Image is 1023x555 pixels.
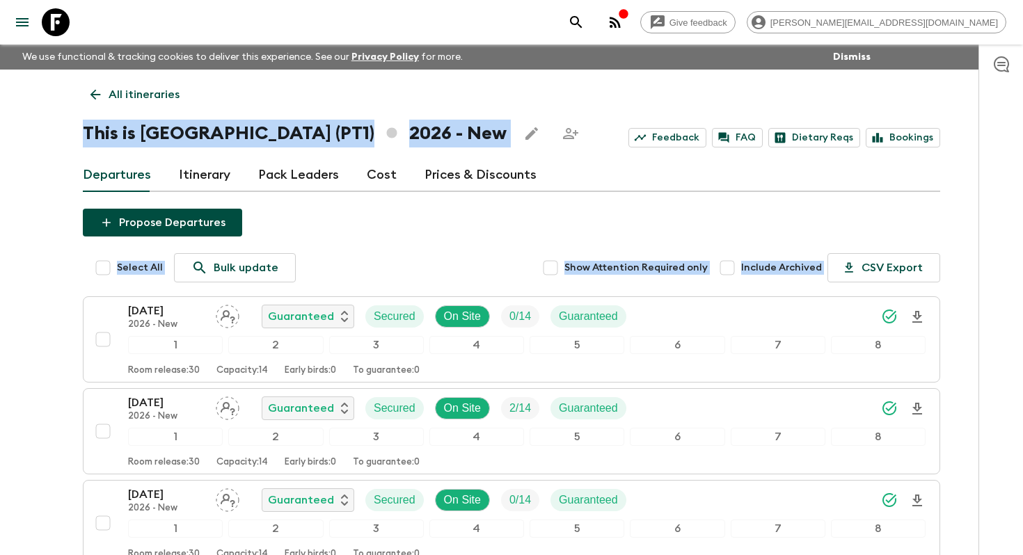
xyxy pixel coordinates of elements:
[630,428,724,446] div: 6
[509,400,531,417] p: 2 / 14
[530,520,624,538] div: 5
[216,365,268,376] p: Capacity: 14
[374,400,415,417] p: Secured
[831,336,926,354] div: 8
[216,401,239,412] span: Assign pack leader
[285,365,336,376] p: Early birds: 0
[909,492,926,509] svg: Download Onboarding
[831,428,926,446] div: 8
[429,428,524,446] div: 4
[830,47,874,67] button: Dismiss
[768,128,860,147] a: Dietary Reqs
[128,336,223,354] div: 1
[881,492,898,508] svg: Synced Successfully
[509,492,531,508] p: 0 / 14
[712,128,763,147] a: FAQ
[128,319,205,330] p: 2026 - New
[83,296,940,383] button: [DATE]2026 - NewAssign pack leaderGuaranteedSecuredOn SiteTrip FillGuaranteed12345678Room release...
[564,261,708,275] span: Show Attention Required only
[881,308,898,325] svg: Synced Successfully
[17,45,468,70] p: We use functional & tracking cookies to deliver this experience. See our for more.
[329,520,424,538] div: 3
[83,209,242,236] button: Propose Departures
[365,397,424,419] div: Secured
[881,400,898,417] svg: Synced Successfully
[174,253,296,282] a: Bulk update
[367,159,397,192] a: Cost
[518,120,546,147] button: Edit this itinerary
[747,11,1006,33] div: [PERSON_NAME][EMAIL_ADDRESS][DOMAIN_NAME]
[425,159,537,192] a: Prices & Discounts
[117,261,163,275] span: Select All
[630,336,724,354] div: 6
[285,457,336,468] p: Early birds: 0
[228,336,323,354] div: 2
[109,86,180,103] p: All itineraries
[640,11,736,33] a: Give feedback
[216,492,239,504] span: Assign pack leader
[628,128,706,147] a: Feedback
[444,400,481,417] p: On Site
[179,159,230,192] a: Itinerary
[128,428,223,446] div: 1
[429,336,524,354] div: 4
[353,457,420,468] p: To guarantee: 0
[662,17,735,28] span: Give feedback
[731,428,825,446] div: 7
[763,17,1006,28] span: [PERSON_NAME][EMAIL_ADDRESS][DOMAIN_NAME]
[374,492,415,508] p: Secured
[128,457,200,468] p: Room release: 30
[214,259,278,276] p: Bulk update
[216,457,268,468] p: Capacity: 14
[501,397,539,419] div: Trip Fill
[128,520,223,538] div: 1
[909,401,926,417] svg: Download Onboarding
[365,305,424,328] div: Secured
[731,336,825,354] div: 7
[128,303,205,319] p: [DATE]
[429,520,524,538] div: 4
[83,159,151,192] a: Departures
[258,159,339,192] a: Pack Leaders
[562,8,590,36] button: search adventures
[444,492,481,508] p: On Site
[559,492,618,508] p: Guaranteed
[353,365,420,376] p: To guarantee: 0
[128,486,205,503] p: [DATE]
[128,394,205,411] p: [DATE]
[435,489,490,511] div: On Site
[268,308,334,325] p: Guaranteed
[228,520,323,538] div: 2
[509,308,531,325] p: 0 / 14
[435,305,490,328] div: On Site
[630,520,724,538] div: 6
[731,520,825,538] div: 7
[741,261,822,275] span: Include Archived
[557,120,585,147] span: Share this itinerary
[128,503,205,514] p: 2026 - New
[530,428,624,446] div: 5
[351,52,419,62] a: Privacy Policy
[559,308,618,325] p: Guaranteed
[329,428,424,446] div: 3
[83,388,940,474] button: [DATE]2026 - NewAssign pack leaderGuaranteedSecuredOn SiteTrip FillGuaranteed12345678Room release...
[435,397,490,419] div: On Site
[216,309,239,320] span: Assign pack leader
[501,305,539,328] div: Trip Fill
[128,365,200,376] p: Room release: 30
[827,253,940,282] button: CSV Export
[831,520,926,538] div: 8
[268,492,334,508] p: Guaranteed
[530,336,624,354] div: 5
[128,411,205,422] p: 2026 - New
[501,489,539,511] div: Trip Fill
[268,400,334,417] p: Guaranteed
[8,8,36,36] button: menu
[228,428,323,446] div: 2
[83,120,507,147] h1: This is [GEOGRAPHIC_DATA] (PT1) 2026 - New
[365,489,424,511] div: Secured
[909,309,926,325] svg: Download Onboarding
[559,400,618,417] p: Guaranteed
[374,308,415,325] p: Secured
[866,128,940,147] a: Bookings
